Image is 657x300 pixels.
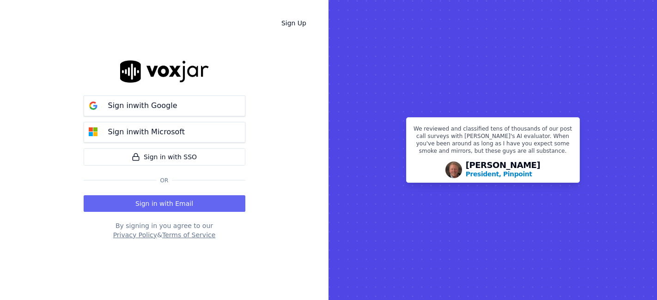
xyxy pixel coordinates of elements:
[84,195,245,212] button: Sign in with Email
[108,100,177,111] p: Sign in with Google
[113,230,157,240] button: Privacy Policy
[120,60,209,82] img: logo
[157,177,172,184] span: Or
[84,221,245,240] div: By signing in you agree to our &
[445,162,462,178] img: Avatar
[84,122,245,143] button: Sign inwith Microsoft
[84,148,245,166] a: Sign in with SSO
[84,96,245,116] button: Sign inwith Google
[84,123,103,141] img: microsoft Sign in button
[108,126,185,138] p: Sign in with Microsoft
[162,230,215,240] button: Terms of Service
[412,125,574,158] p: We reviewed and classified tens of thousands of our post call surveys with [PERSON_NAME]'s AI eva...
[466,169,532,179] p: President, Pinpoint
[84,96,103,115] img: google Sign in button
[466,161,541,179] div: [PERSON_NAME]
[274,15,314,31] a: Sign Up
